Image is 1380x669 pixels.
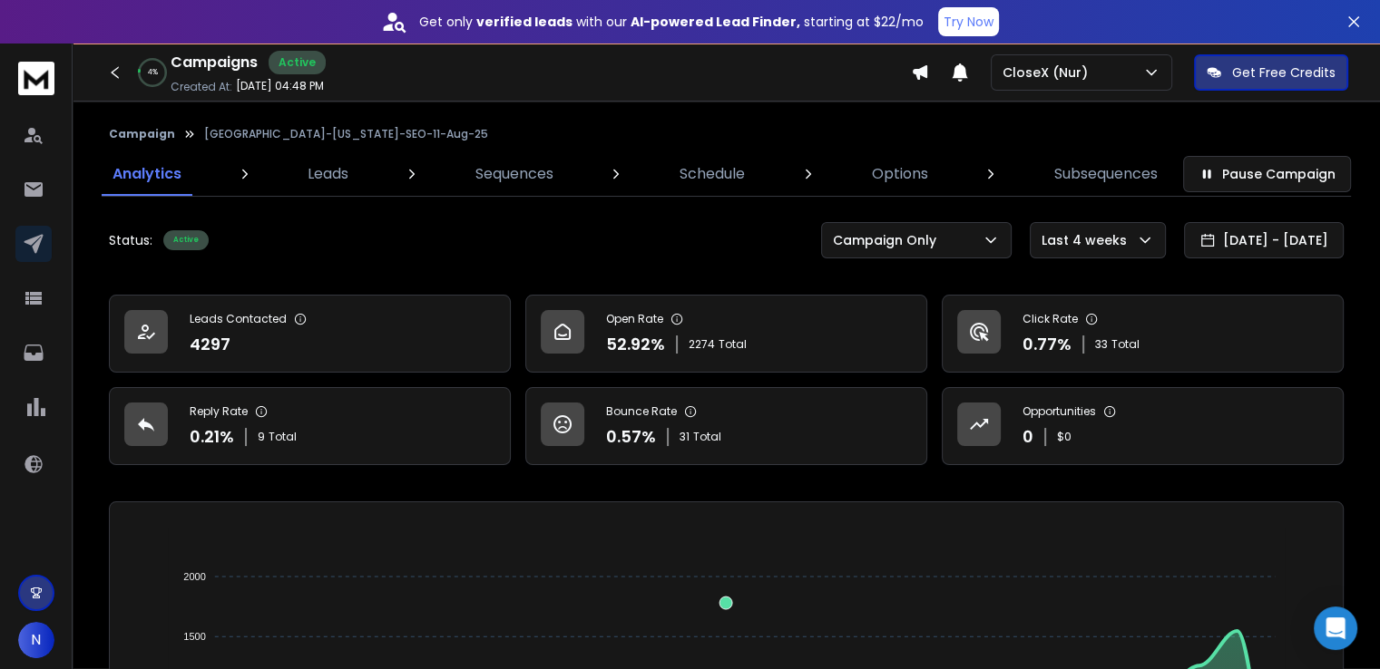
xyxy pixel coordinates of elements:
button: [DATE] - [DATE] [1184,222,1344,258]
p: 0 [1023,424,1033,450]
img: website_grey.svg [29,47,44,62]
p: [GEOGRAPHIC_DATA]-[US_STATE]-SEO-11-Aug-25 [204,127,488,141]
p: Open Rate [606,312,663,326]
div: Keywords by Traffic [201,107,306,119]
p: Get only with our starting at $22/mo [419,13,924,31]
span: Total [693,430,721,444]
p: Opportunities [1023,404,1096,419]
p: Sequences [475,163,553,185]
p: [DATE] 04:48 PM [236,79,324,93]
p: Last 4 weeks [1042,231,1134,249]
p: CloseX (Nur) [1003,63,1095,82]
a: Sequences [465,152,564,196]
span: Total [269,430,297,444]
tspan: 2000 [184,571,206,582]
p: $ 0 [1057,430,1072,444]
p: Reply Rate [190,404,248,419]
img: tab_keywords_by_traffic_grey.svg [181,105,195,120]
a: Subsequences [1043,152,1169,196]
p: Analytics [113,163,181,185]
p: Status: [109,231,152,249]
p: Bounce Rate [606,404,677,419]
strong: verified leads [476,13,573,31]
button: Get Free Credits [1194,54,1348,91]
p: Get Free Credits [1232,63,1336,82]
a: Analytics [102,152,192,196]
span: Total [1111,337,1140,352]
a: Options [861,152,939,196]
div: Open Intercom Messenger [1314,606,1357,650]
img: logo [18,62,54,95]
tspan: 1500 [184,631,206,642]
button: N [18,622,54,658]
span: 31 [680,430,690,444]
p: 0.21 % [190,424,234,450]
p: Leads Contacted [190,312,287,326]
img: logo_orange.svg [29,29,44,44]
a: Reply Rate0.21%9Total [109,387,511,465]
a: Opportunities0$0 [942,387,1344,465]
a: Leads [297,152,359,196]
p: Subsequences [1054,163,1158,185]
p: Created At: [171,80,232,94]
div: Active [163,230,209,250]
p: 4 % [148,67,158,78]
a: Click Rate0.77%33Total [942,295,1344,373]
span: 2274 [689,337,715,352]
a: Leads Contacted4297 [109,295,511,373]
div: Active [269,51,326,74]
span: 9 [258,430,265,444]
p: 0.57 % [606,424,656,450]
p: Try Now [944,13,993,31]
strong: AI-powered Lead Finder, [631,13,800,31]
div: Domain: [URL] [47,47,129,62]
span: Total [719,337,747,352]
p: Options [872,163,928,185]
p: Campaign Only [833,231,944,249]
button: Try Now [938,7,999,36]
a: Open Rate52.92%2274Total [525,295,927,373]
p: Schedule [680,163,745,185]
p: 4297 [190,332,230,357]
button: Pause Campaign [1183,156,1351,192]
div: Domain Overview [69,107,162,119]
div: v 4.0.25 [51,29,89,44]
span: 33 [1095,337,1108,352]
p: 0.77 % [1023,332,1072,357]
p: Click Rate [1023,312,1078,326]
a: Bounce Rate0.57%31Total [525,387,927,465]
button: Campaign [109,127,175,141]
h1: Campaigns [171,52,258,73]
a: Schedule [669,152,756,196]
img: tab_domain_overview_orange.svg [49,105,64,120]
p: Leads [308,163,348,185]
p: 52.92 % [606,332,665,357]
